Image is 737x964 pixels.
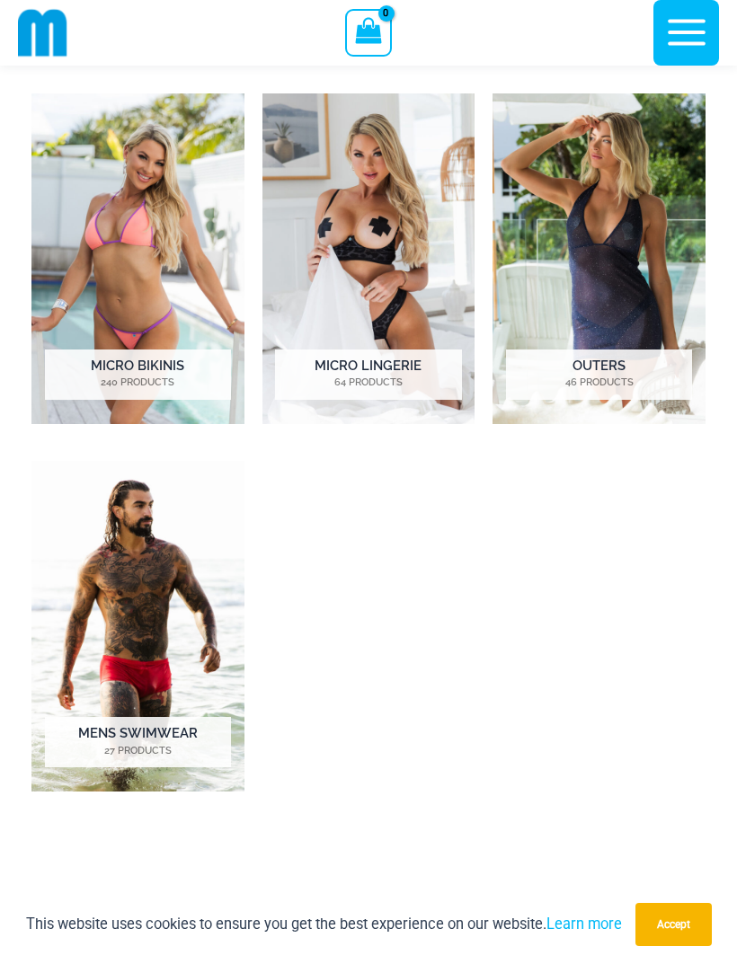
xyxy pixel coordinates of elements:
img: cropped mm emblem [18,8,67,57]
p: This website uses cookies to ensure you get the best experience on our website. [26,912,622,936]
h2: Micro Lingerie [275,349,461,400]
h2: Mens Swimwear [45,717,231,767]
img: Micro Lingerie [262,93,475,424]
mark: 240 Products [45,376,231,391]
button: Accept [635,903,712,946]
h2: Outers [506,349,692,400]
a: Learn more [546,915,622,933]
img: Outers [493,93,706,424]
a: Visit product category Micro Lingerie [262,93,475,424]
a: View Shopping Cart, empty [345,9,391,56]
img: Micro Bikinis [31,93,244,424]
mark: 64 Products [275,376,461,391]
mark: 46 Products [506,376,692,391]
h2: Micro Bikinis [45,349,231,400]
a: Visit product category Outers [493,93,706,424]
mark: 27 Products [45,744,231,759]
img: Mens Swimwear [31,461,244,792]
a: Visit product category Mens Swimwear [31,461,244,792]
a: Visit product category Micro Bikinis [31,93,244,424]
